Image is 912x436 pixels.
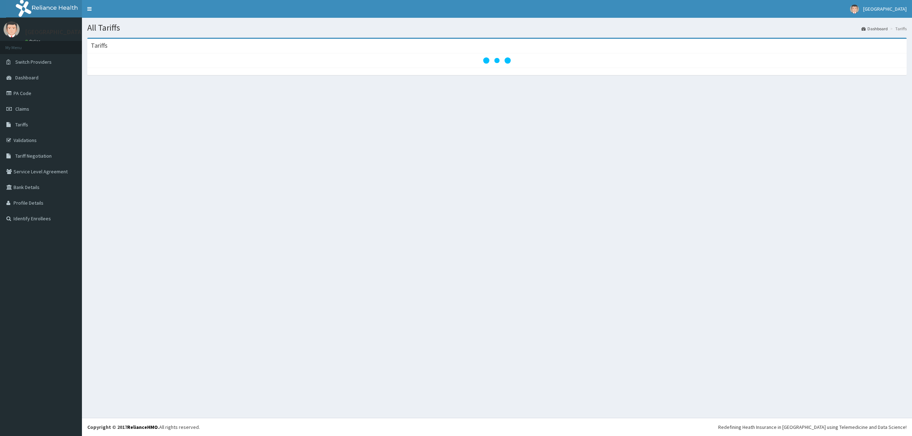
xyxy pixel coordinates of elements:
[850,5,859,14] img: User Image
[15,74,38,81] span: Dashboard
[25,29,84,35] p: [GEOGRAPHIC_DATA]
[718,424,907,431] div: Redefining Heath Insurance in [GEOGRAPHIC_DATA] using Telemedicine and Data Science!
[91,42,108,49] h3: Tariffs
[15,153,52,159] span: Tariff Negotiation
[87,23,907,32] h1: All Tariffs
[863,6,907,12] span: [GEOGRAPHIC_DATA]
[483,46,511,75] svg: audio-loading
[127,424,158,430] a: RelianceHMO
[4,21,20,37] img: User Image
[15,59,52,65] span: Switch Providers
[82,418,912,436] footer: All rights reserved.
[15,106,29,112] span: Claims
[888,26,907,32] li: Tariffs
[15,121,28,128] span: Tariffs
[861,26,888,32] a: Dashboard
[87,424,159,430] strong: Copyright © 2017 .
[25,39,42,44] a: Online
